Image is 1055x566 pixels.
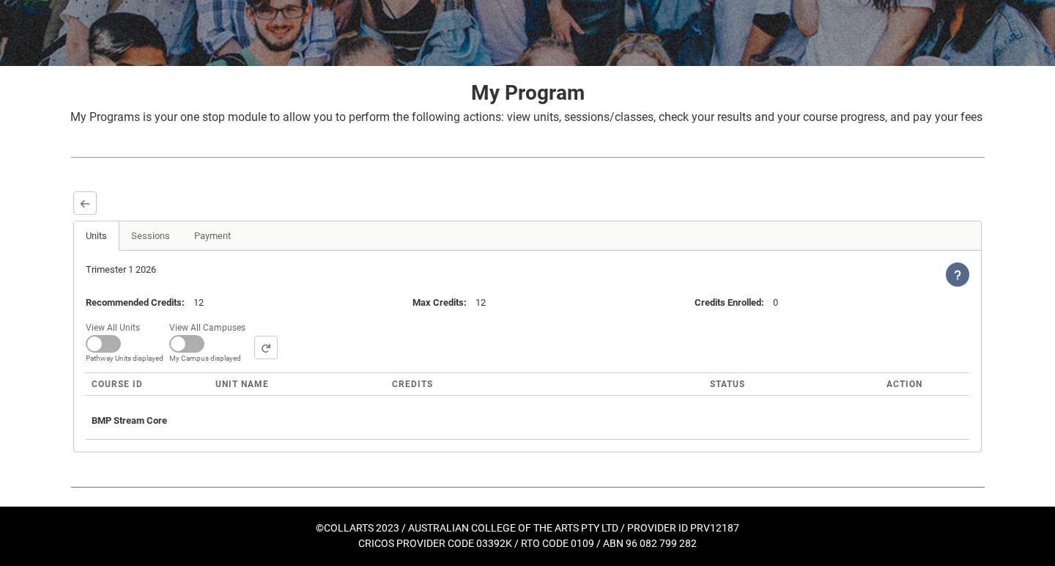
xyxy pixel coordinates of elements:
[86,262,527,277] div: Trimester 1 2026
[70,110,982,124] span: My Programs is your one stop module to allow you to perform the following actions: view units, se...
[695,297,773,308] span: :
[70,479,985,494] img: REDU_GREY_LINE
[70,150,985,165] img: REDU_GREY_LINE
[886,379,922,389] span: Action
[946,262,969,287] lightning-icon: View Help
[392,379,433,389] span: Credits
[86,353,163,364] span: Pathway Units displayed
[182,221,243,251] a: Payment
[73,191,97,215] button: Back
[710,379,745,389] span: Status
[215,379,269,389] span: Unit Name
[169,318,251,334] span: View All Campuses
[412,297,464,308] lightning-formatted-text: Max Credits
[773,297,778,308] lightning-formatted-text: 0
[471,81,585,105] strong: My Program
[74,221,119,251] a: Units
[86,297,182,308] lightning-formatted-text: Recommended Credits
[254,336,278,359] button: Search
[92,415,167,426] span: BMP Stream Core
[169,353,251,364] span: My Campus displayed
[119,221,182,251] a: Sessions
[695,297,761,308] lightning-formatted-text: Credits Enrolled
[86,297,193,308] span: :
[193,297,204,308] lightning-formatted-text: 12
[86,318,146,334] span: View All Units
[412,297,475,308] span: :
[475,297,486,308] lightning-formatted-text: 12
[92,379,143,389] span: Course ID
[946,268,969,279] span: View Help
